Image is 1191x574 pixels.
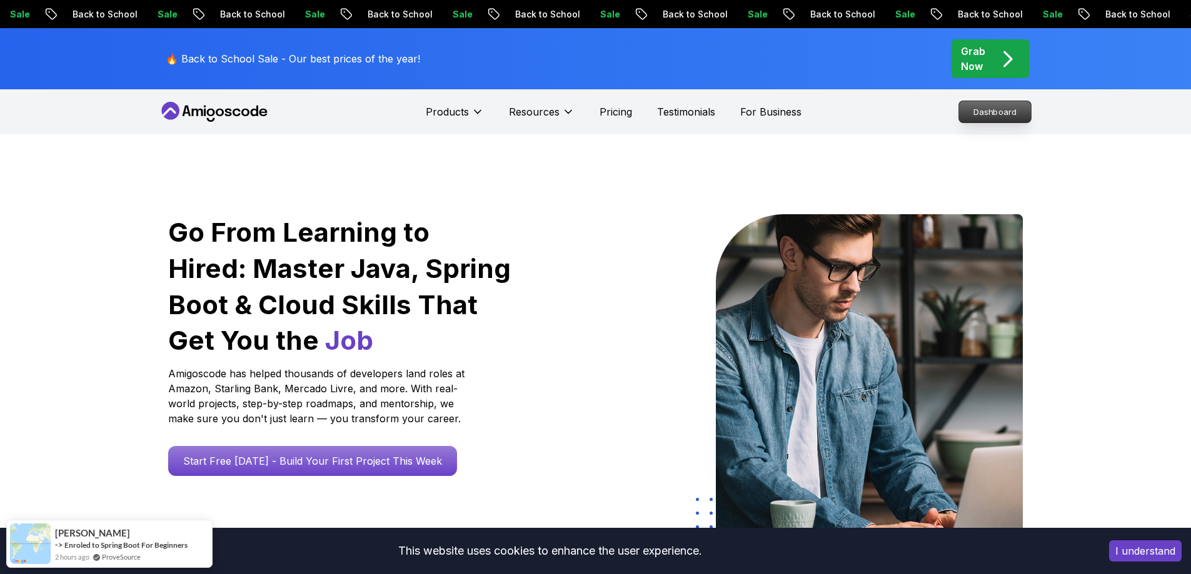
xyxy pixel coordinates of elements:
p: Back to School [59,8,144,21]
a: ProveSource [102,552,141,562]
a: Start Free [DATE] - Build Your First Project This Week [168,446,457,476]
p: Sale [292,8,332,21]
p: Resources [509,104,560,119]
p: Sale [735,8,775,21]
p: Sale [1030,8,1070,21]
p: Back to School [1092,8,1177,21]
span: -> [55,540,63,550]
p: Grab Now [961,44,985,74]
p: Sale [882,8,922,21]
button: Accept cookies [1109,540,1182,562]
p: 🔥 Back to School Sale - Our best prices of the year! [166,51,420,66]
p: Back to School [502,8,587,21]
p: Sale [440,8,480,21]
p: Sale [144,8,184,21]
a: Testimonials [657,104,715,119]
button: Resources [509,104,575,129]
a: Enroled to Spring Boot For Beginners [64,540,188,550]
p: Back to School [354,8,440,21]
p: Sale [587,8,627,21]
button: Products [426,104,484,129]
a: For Business [740,104,802,119]
p: Back to School [650,8,735,21]
span: 2 hours ago [55,552,89,562]
p: Back to School [945,8,1030,21]
p: Dashboard [959,101,1031,122]
a: Dashboard [958,101,1032,123]
p: Products [426,104,469,119]
img: provesource social proof notification image [10,523,51,564]
span: Job [325,324,373,356]
p: Amigoscode has helped thousands of developers land roles at Amazon, Starling Bank, Mercado Livre,... [168,366,468,426]
div: This website uses cookies to enhance the user experience. [9,537,1090,565]
img: hero [716,214,1023,536]
span: [PERSON_NAME] [55,528,130,538]
p: Back to School [797,8,882,21]
h1: Go From Learning to Hired: Master Java, Spring Boot & Cloud Skills That Get You the [168,214,513,359]
a: Pricing [600,104,632,119]
p: Back to School [207,8,292,21]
